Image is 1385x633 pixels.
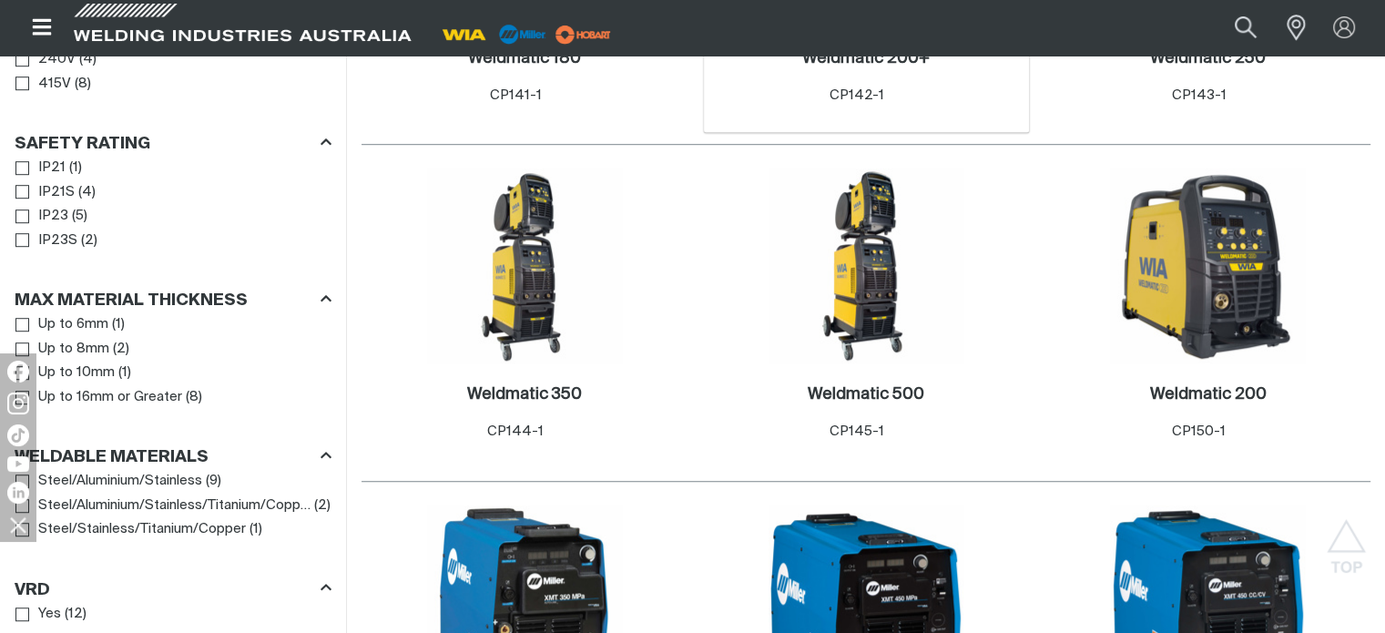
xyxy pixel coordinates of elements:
[550,21,616,48] img: miller
[830,424,884,438] span: CP145-1
[250,519,262,540] span: ( 1 )
[38,362,115,383] span: Up to 10mm
[15,229,77,253] a: IP23S
[15,469,202,494] a: Steel/Aluminium/Stainless
[72,206,87,227] span: ( 5 )
[7,393,29,414] img: Instagram
[15,134,150,155] h3: Safety Rating
[118,362,131,383] span: ( 1 )
[808,386,924,403] h2: Weldmatic 500
[1110,168,1305,363] img: Weldmatic 200
[3,509,34,540] img: hide socials
[38,230,77,251] span: IP23S
[38,495,311,516] span: Steel/Aluminium/Stainless/Titanium/Copper
[802,50,930,66] h2: Weldmatic 200+
[38,604,61,625] span: Yes
[468,50,581,66] h2: Weldmatic 180
[7,482,29,504] img: LinkedIn
[75,74,91,95] span: ( 8 )
[1326,519,1367,560] button: Scroll to top
[15,577,331,601] div: VRD
[15,312,331,409] ul: Max Material Thickness
[15,385,182,410] a: Up to 16mm or Greater
[15,361,115,385] a: Up to 10mm
[38,339,109,360] span: Up to 8mm
[314,495,331,516] span: ( 2 )
[38,314,108,335] span: Up to 6mm
[15,180,75,205] a: IP21S
[487,424,544,438] span: CP144-1
[830,88,884,102] span: CP142-1
[15,288,331,312] div: Max Material Thickness
[490,88,542,102] span: CP141-1
[15,602,61,627] a: Yes
[112,314,125,335] span: ( 1 )
[15,444,331,469] div: Weldable Materials
[1172,424,1226,438] span: CP150-1
[15,494,311,518] a: Steel/Aluminium/Stainless/Titanium/Copper
[427,168,622,363] img: Weldmatic 350
[15,131,331,156] div: Safety Rating
[468,48,581,69] a: Weldmatic 180
[802,48,930,69] a: Weldmatic 200+
[1150,50,1266,66] h2: Weldmatic 250
[15,156,331,252] ul: Safety Rating
[69,158,82,179] span: ( 1 )
[7,361,29,383] img: Facebook
[1149,384,1266,405] a: Weldmatic 200
[15,312,108,337] a: Up to 6mm
[1150,48,1266,69] a: Weldmatic 250
[79,49,97,70] span: ( 4 )
[81,230,97,251] span: ( 2 )
[113,339,129,360] span: ( 2 )
[38,519,246,540] span: Steel/Stainless/Titanium/Copper
[38,74,71,95] span: 415V
[808,384,924,405] a: Weldmatic 500
[38,49,76,70] span: 240V
[15,469,331,542] ul: Weldable Materials
[38,206,68,227] span: IP23
[186,387,202,408] span: ( 8 )
[1149,386,1266,403] h2: Weldmatic 200
[38,387,182,408] span: Up to 16mm or Greater
[38,471,202,492] span: Steel/Aluminium/Stainless
[15,72,71,97] a: 415V
[15,517,246,542] a: Steel/Stainless/Titanium/Copper
[206,471,221,492] span: ( 9 )
[7,456,29,472] img: YouTube
[15,291,248,311] h3: Max Material Thickness
[15,47,331,96] ul: Power Voltage
[7,424,29,446] img: TikTok
[15,447,209,468] h3: Weldable Materials
[38,182,75,203] span: IP21S
[1215,7,1277,48] button: Search products
[78,182,96,203] span: ( 4 )
[15,47,76,72] a: 240V
[1172,88,1227,102] span: CP143-1
[15,337,109,362] a: Up to 8mm
[15,602,331,627] ul: VRD
[769,168,963,363] img: Weldmatic 500
[65,604,87,625] span: ( 12 )
[467,386,582,403] h2: Weldmatic 350
[1192,7,1277,48] input: Product name or item number...
[38,158,66,179] span: IP21
[15,580,50,601] h3: VRD
[550,27,616,41] a: miller
[15,156,66,180] a: IP21
[15,204,68,229] a: IP23
[467,384,582,405] a: Weldmatic 350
